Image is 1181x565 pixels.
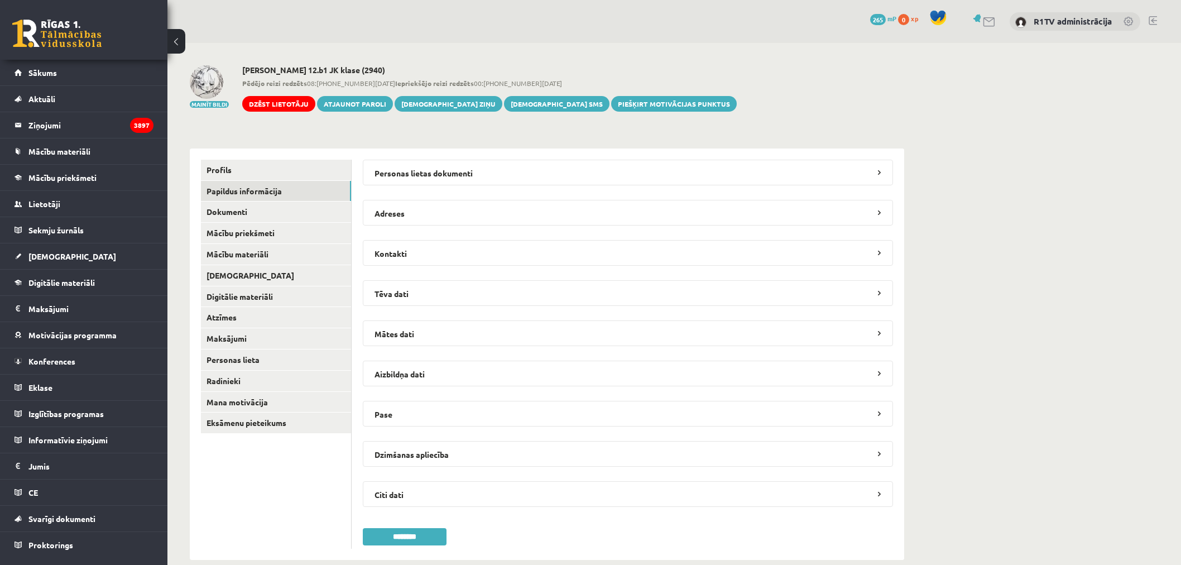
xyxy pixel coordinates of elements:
a: Maksājumi [15,296,153,322]
span: Motivācijas programma [28,330,117,340]
span: Konferences [28,356,75,366]
a: Rīgas 1. Tālmācības vidusskola [12,20,102,47]
legend: Aizbildņa dati [363,361,893,386]
span: CE [28,487,38,497]
b: Pēdējo reizi redzēts [242,79,307,88]
span: Aktuāli [28,94,55,104]
span: Informatīvie ziņojumi [28,435,108,445]
a: Mācību materiāli [15,138,153,164]
a: CE [15,480,153,505]
span: Sekmju žurnāls [28,225,84,235]
a: [DEMOGRAPHIC_DATA] SMS [504,96,609,112]
a: Digitālie materiāli [201,286,351,307]
legend: Pase [363,401,893,427]
a: Motivācijas programma [15,322,153,348]
a: Atjaunot paroli [317,96,393,112]
a: Eksāmenu pieteikums [201,413,351,433]
a: Izglītības programas [15,401,153,427]
h2: [PERSON_NAME] 12.b1 JK klase (2940) [242,65,737,75]
a: Personas lieta [201,349,351,370]
a: Lietotāji [15,191,153,217]
span: [DEMOGRAPHIC_DATA] [28,251,116,261]
legend: Personas lietas dokumenti [363,160,893,185]
a: Aktuāli [15,86,153,112]
legend: Adreses [363,200,893,226]
a: Maksājumi [201,328,351,349]
span: mP [887,14,896,23]
button: Mainīt bildi [190,101,229,108]
a: Mana motivācija [201,392,351,413]
a: Informatīvie ziņojumi [15,427,153,453]
img: Nikoletta Gruzdiņa [190,65,223,99]
i: 3897 [130,118,153,133]
a: Mācību priekšmeti [15,165,153,190]
a: Sākums [15,60,153,85]
a: Profils [201,160,351,180]
legend: Tēva dati [363,280,893,306]
legend: Dzimšanas apliecība [363,441,893,467]
span: Svarīgi dokumenti [28,514,95,524]
a: Sekmju žurnāls [15,217,153,243]
span: 08:[PHONE_NUMBER][DATE] 00:[PHONE_NUMBER][DATE] [242,78,737,88]
span: xp [911,14,918,23]
legend: Mātes dati [363,320,893,346]
a: R1TV administrācija [1034,16,1112,27]
a: Eklase [15,375,153,400]
legend: Citi dati [363,481,893,507]
a: 0 xp [898,14,924,23]
span: 0 [898,14,909,25]
span: Izglītības programas [28,409,104,419]
a: Piešķirt motivācijas punktus [611,96,737,112]
legend: Maksājumi [28,296,153,322]
span: Digitālie materiāli [28,277,95,288]
legend: Ziņojumi [28,112,153,138]
span: Eklase [28,382,52,392]
a: Dokumenti [201,202,351,222]
span: Jumis [28,461,50,471]
span: Proktorings [28,540,73,550]
span: Lietotāji [28,199,60,209]
a: [DEMOGRAPHIC_DATA] [201,265,351,286]
b: Iepriekšējo reizi redzēts [395,79,474,88]
a: 265 mP [870,14,896,23]
a: Konferences [15,348,153,374]
img: R1TV administrācija [1015,17,1026,28]
a: [DEMOGRAPHIC_DATA] ziņu [395,96,502,112]
legend: Kontakti [363,240,893,266]
a: Ziņojumi3897 [15,112,153,138]
span: Sākums [28,68,57,78]
span: 265 [870,14,886,25]
a: Proktorings [15,532,153,558]
a: Dzēst lietotāju [242,96,315,112]
a: Mācību priekšmeti [201,223,351,243]
a: Svarīgi dokumenti [15,506,153,532]
a: Atzīmes [201,307,351,328]
span: Mācību priekšmeti [28,173,97,183]
a: Jumis [15,453,153,479]
span: Mācību materiāli [28,146,90,156]
a: [DEMOGRAPHIC_DATA] [15,243,153,269]
a: Papildus informācija [201,181,351,202]
a: Mācību materiāli [201,244,351,265]
a: Radinieki [201,371,351,391]
a: Digitālie materiāli [15,270,153,295]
